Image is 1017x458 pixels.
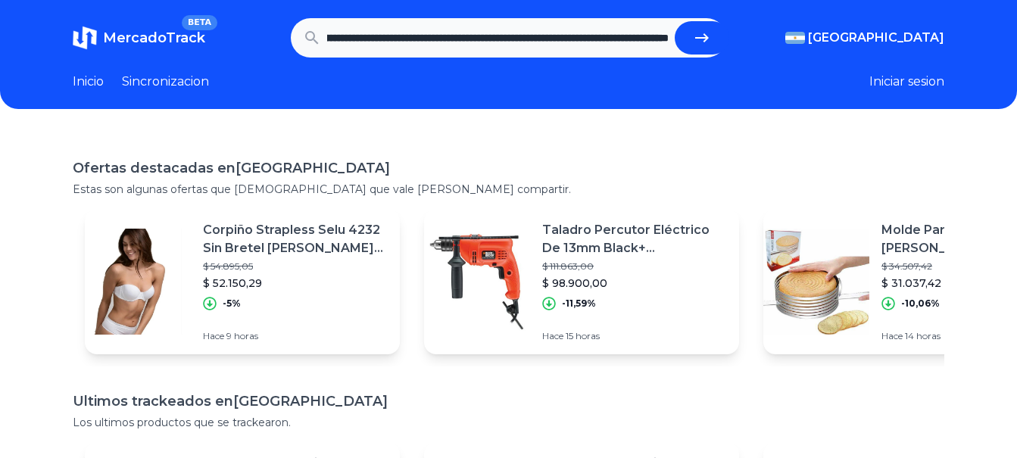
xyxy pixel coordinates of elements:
a: Inicio [73,73,104,91]
h1: Ofertas destacadas en [GEOGRAPHIC_DATA] [73,157,944,179]
img: Featured image [424,229,530,335]
p: Hace 15 horas [542,330,727,342]
a: Sincronizacion [122,73,209,91]
p: -5% [223,298,241,310]
img: Featured image [85,229,191,335]
p: -10,06% [901,298,940,310]
p: $ 52.150,29 [203,276,388,291]
img: Featured image [763,229,869,335]
p: $ 111.863,00 [542,260,727,273]
p: Los ultimos productos que se trackearon. [73,415,944,430]
p: Corpiño Strapless Selu 4232 Sin Bretel [PERSON_NAME][GEOGRAPHIC_DATA] [203,221,388,257]
h1: Ultimos trackeados en [GEOGRAPHIC_DATA] [73,391,944,412]
img: MercadoTrack [73,26,97,50]
span: [GEOGRAPHIC_DATA] [808,29,944,47]
button: Iniciar sesion [869,73,944,91]
a: MercadoTrackBETA [73,26,205,50]
p: $ 98.900,00 [542,276,727,291]
a: Featured imageCorpiño Strapless Selu 4232 Sin Bretel [PERSON_NAME][GEOGRAPHIC_DATA]$ 54.895,05$ 5... [85,209,400,354]
a: Featured imageTaladro Percutor Eléctrico De 13mm Black+[PERSON_NAME] Tm600 600w + Accesorio 220v ... [424,209,739,354]
button: [GEOGRAPHIC_DATA] [785,29,944,47]
p: $ 54.895,05 [203,260,388,273]
span: MercadoTrack [103,30,205,46]
p: Hace 9 horas [203,330,388,342]
span: BETA [182,15,217,30]
p: -11,59% [562,298,596,310]
img: Argentina [785,32,805,44]
p: Taladro Percutor Eléctrico De 13mm Black+[PERSON_NAME] Tm600 600w + Accesorio 220v 50hz [542,221,727,257]
p: Estas son algunas ofertas que [DEMOGRAPHIC_DATA] que vale [PERSON_NAME] compartir. [73,182,944,197]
